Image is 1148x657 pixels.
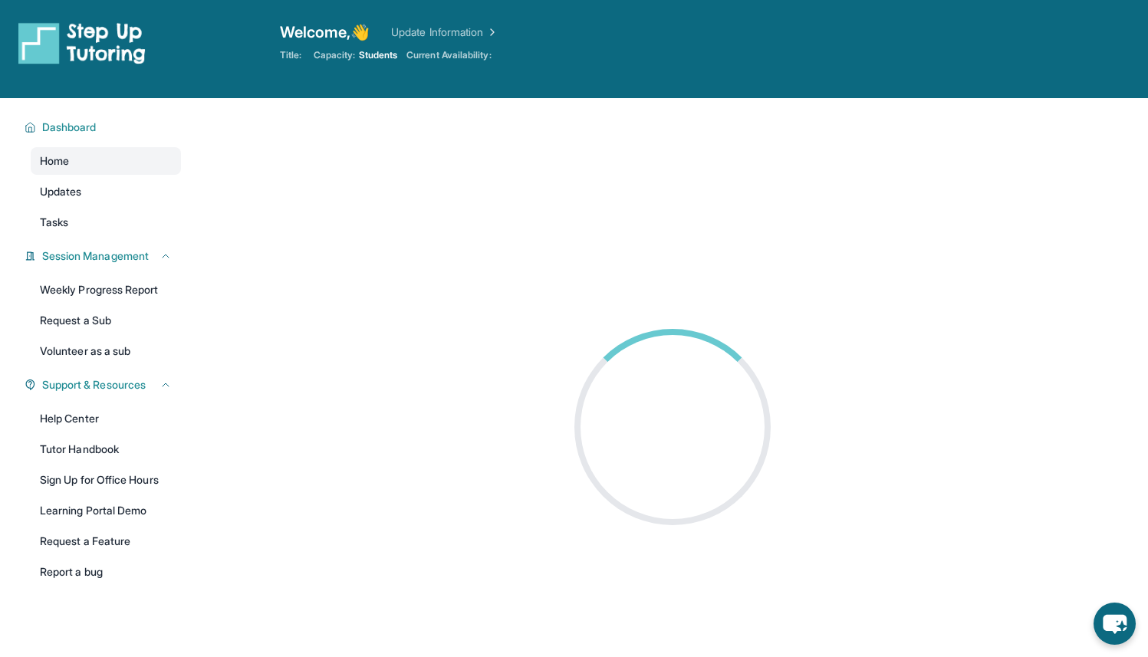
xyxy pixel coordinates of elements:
span: Welcome, 👋 [280,21,370,43]
button: Dashboard [36,120,172,135]
button: Support & Resources [36,377,172,393]
span: Dashboard [42,120,97,135]
a: Report a bug [31,558,181,586]
a: Sign Up for Office Hours [31,466,181,494]
span: Students [359,49,398,61]
a: Request a Sub [31,307,181,334]
span: Updates [40,184,82,199]
a: Learning Portal Demo [31,497,181,524]
span: Capacity: [314,49,356,61]
a: Home [31,147,181,175]
a: Help Center [31,405,181,432]
button: Session Management [36,248,172,264]
a: Tasks [31,209,181,236]
a: Volunteer as a sub [31,337,181,365]
button: chat-button [1094,603,1136,645]
img: Chevron Right [483,25,498,40]
span: Current Availability: [406,49,491,61]
a: Updates [31,178,181,205]
a: Weekly Progress Report [31,276,181,304]
a: Tutor Handbook [31,435,181,463]
a: Request a Feature [31,527,181,555]
span: Support & Resources [42,377,146,393]
span: Title: [280,49,301,61]
span: Session Management [42,248,149,264]
a: Update Information [391,25,498,40]
span: Home [40,153,69,169]
span: Tasks [40,215,68,230]
img: logo [18,21,146,64]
